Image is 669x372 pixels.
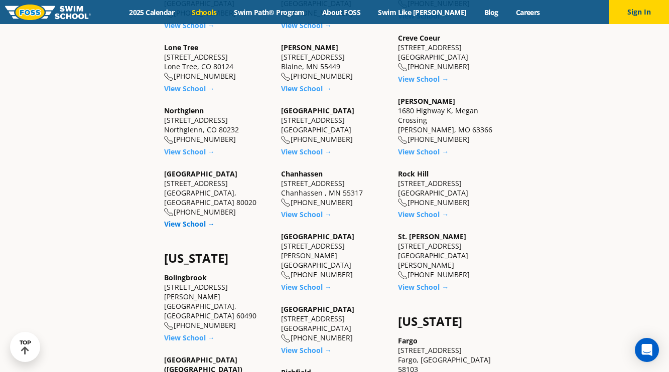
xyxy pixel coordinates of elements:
[281,84,332,93] a: View School →
[281,304,354,314] a: [GEOGRAPHIC_DATA]
[281,106,388,144] div: [STREET_ADDRESS] [GEOGRAPHIC_DATA] [PHONE_NUMBER]
[281,334,291,343] img: location-phone-o-icon.svg
[398,63,408,72] img: location-phone-o-icon.svg
[398,96,455,106] a: [PERSON_NAME]
[164,322,174,330] img: location-phone-o-icon.svg
[398,33,505,72] div: [STREET_ADDRESS] [GEOGRAPHIC_DATA] [PHONE_NUMBER]
[369,8,476,17] a: Swim Like [PERSON_NAME]
[635,338,659,362] div: Open Intercom Messenger
[183,8,225,17] a: Schools
[281,304,388,343] div: [STREET_ADDRESS] [GEOGRAPHIC_DATA] [PHONE_NUMBER]
[164,251,271,265] h4: [US_STATE]
[475,8,507,17] a: Blog
[164,219,215,229] a: View School →
[5,5,91,20] img: FOSS Swim School Logo
[398,282,449,292] a: View School →
[281,199,291,207] img: location-phone-o-icon.svg
[281,345,332,355] a: View School →
[398,232,505,280] div: [STREET_ADDRESS] [GEOGRAPHIC_DATA][PERSON_NAME] [PHONE_NUMBER]
[164,273,207,282] a: Bolingbrook
[164,73,174,81] img: location-phone-o-icon.svg
[398,314,505,328] h4: [US_STATE]
[164,208,174,217] img: location-phone-o-icon.svg
[281,282,332,292] a: View School →
[281,210,332,219] a: View School →
[281,232,354,241] a: [GEOGRAPHIC_DATA]
[164,84,215,93] a: View School →
[164,136,174,144] img: location-phone-o-icon.svg
[398,136,408,144] img: location-phone-o-icon.svg
[398,169,505,208] div: [STREET_ADDRESS] [GEOGRAPHIC_DATA] [PHONE_NUMBER]
[281,147,332,156] a: View School →
[164,333,215,342] a: View School →
[281,106,354,115] a: [GEOGRAPHIC_DATA]
[281,169,323,178] a: Chanhassen
[398,232,466,241] a: St. [PERSON_NAME]
[398,199,408,207] img: location-phone-o-icon.svg
[281,169,388,208] div: [STREET_ADDRESS] Chanhassen , MN 55317 [PHONE_NUMBER]
[398,74,449,84] a: View School →
[281,43,338,52] a: [PERSON_NAME]
[313,8,369,17] a: About FOSS
[398,271,408,280] img: location-phone-o-icon.svg
[398,147,449,156] a: View School →
[398,96,505,144] div: 1680 Highway K, Megan Crossing [PERSON_NAME], MO 63366 [PHONE_NUMBER]
[398,336,418,345] a: Fargo
[164,43,198,52] a: Lone Tree
[281,271,291,280] img: location-phone-o-icon.svg
[164,106,271,144] div: [STREET_ADDRESS] Northglenn, CO 80232 [PHONE_NUMBER]
[398,169,429,178] a: Rock Hill
[120,8,183,17] a: 2025 Calendar
[164,169,271,217] div: [STREET_ADDRESS] [GEOGRAPHIC_DATA], [GEOGRAPHIC_DATA] 80020 [PHONE_NUMBER]
[281,43,388,81] div: [STREET_ADDRESS] Blaine, MN 55449 [PHONE_NUMBER]
[398,210,449,219] a: View School →
[164,169,237,178] a: [GEOGRAPHIC_DATA]
[164,21,215,30] a: View School →
[281,73,291,81] img: location-phone-o-icon.svg
[398,33,440,43] a: Creve Coeur
[164,106,204,115] a: Northglenn
[507,8,549,17] a: Careers
[164,43,271,81] div: [STREET_ADDRESS] Lone Tree, CO 80124 [PHONE_NUMBER]
[20,339,31,355] div: TOP
[164,147,215,156] a: View School →
[281,232,388,280] div: [STREET_ADDRESS][PERSON_NAME] [GEOGRAPHIC_DATA] [PHONE_NUMBER]
[164,273,271,330] div: [STREET_ADDRESS][PERSON_NAME] [GEOGRAPHIC_DATA], [GEOGRAPHIC_DATA] 60490 [PHONE_NUMBER]
[281,136,291,144] img: location-phone-o-icon.svg
[281,21,332,30] a: View School →
[225,8,313,17] a: Swim Path® Program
